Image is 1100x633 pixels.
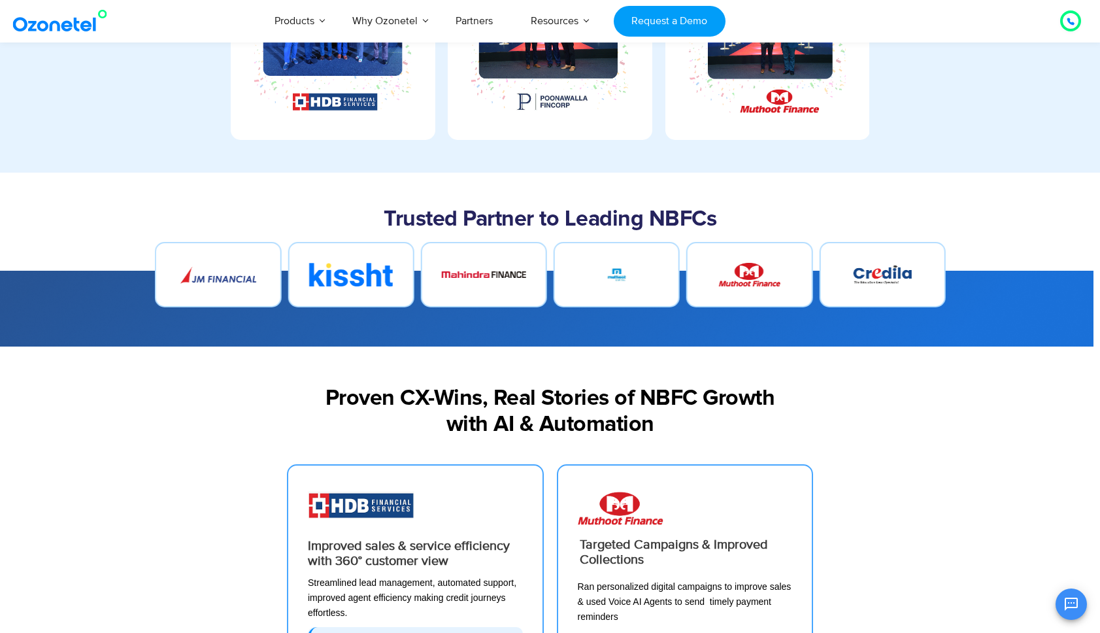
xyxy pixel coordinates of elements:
[614,6,725,37] a: Request a Demo
[846,263,918,286] img: Brand Name : Brand Short Description Type Here.
[578,579,793,624] div: Ran personalized digital campaigns to improve sales & used Voice AI Agents to send timely payment...
[308,539,523,569] div: Improved sales & service efficiency with 360° customer view
[148,386,952,438] h2: Proven CX-Wins, Real Stories of NBFC Growth with AI & Automation
[1056,589,1087,620] button: Open chat
[441,272,525,278] img: Brand Name : Brand Short Description Type Here.
[580,538,793,568] div: Targeted Campaigns & Improved Collections
[605,263,628,286] img: Brand Name : Brand Short Description Type Here.
[148,207,952,233] h2: Trusted Partner to Leading NBFCs
[309,263,393,286] img: Brand Name : Brand Short Description Type Here.
[308,575,523,621] div: Streamlined lead management, automated support, improved agent efficiency making credit journeys ...
[175,264,259,286] img: Brand Name : Brand Short Description Type Here.
[719,263,780,286] img: Brand Name : Brand Short Description Type Here.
